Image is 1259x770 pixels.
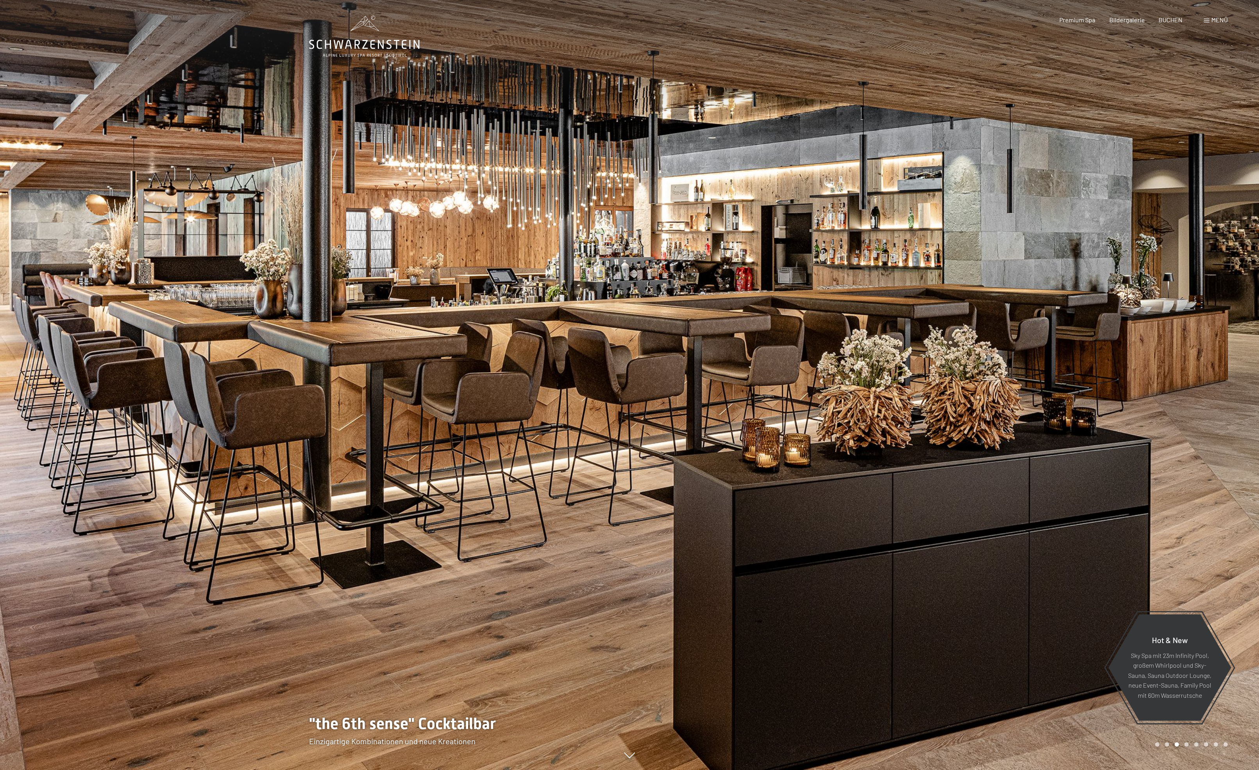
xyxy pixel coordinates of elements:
[1194,742,1198,747] div: Carousel Page 5
[1108,614,1232,721] a: Hot & New Sky Spa mit 23m Infinity Pool, großem Whirlpool und Sky-Sauna, Sauna Outdoor Lounge, ne...
[1175,742,1179,747] div: Carousel Page 3 (Current Slide)
[1165,742,1169,747] div: Carousel Page 2
[1211,16,1228,23] span: Menü
[1155,742,1159,747] div: Carousel Page 1
[1214,742,1218,747] div: Carousel Page 7
[1109,16,1145,23] a: Bildergalerie
[1152,635,1188,644] span: Hot & New
[1152,742,1228,747] div: Carousel Pagination
[1127,650,1212,700] p: Sky Spa mit 23m Infinity Pool, großem Whirlpool und Sky-Sauna, Sauna Outdoor Lounge, neue Event-S...
[1204,742,1208,747] div: Carousel Page 6
[1159,16,1182,23] a: BUCHEN
[1223,742,1228,747] div: Carousel Page 8
[1184,742,1189,747] div: Carousel Page 4
[1059,16,1095,23] a: Premium Spa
